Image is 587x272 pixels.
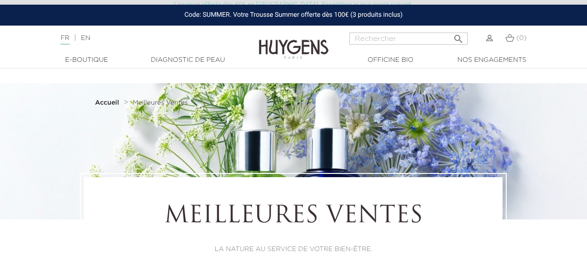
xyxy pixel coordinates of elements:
a: Nos engagements [445,55,538,65]
a: Officine Bio [344,55,437,65]
h1: Meilleures Ventes [110,203,477,231]
a: Accueil [95,99,121,106]
input: Rechercher [349,33,468,45]
p: LA NATURE AU SERVICE DE VOTRE BIEN-ÊTRE. [110,245,477,254]
a: Diagnostic de peau [142,55,234,65]
a: Meilleures Ventes [133,99,188,106]
a: E-Boutique [40,55,133,65]
a: FR [60,35,69,45]
i:  [453,31,464,42]
a: EN [81,35,90,41]
button:  [450,30,467,42]
img: Huygens [259,25,329,60]
strong: Accueil [95,100,119,106]
div: | [56,33,238,44]
span: (0) [516,35,527,41]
